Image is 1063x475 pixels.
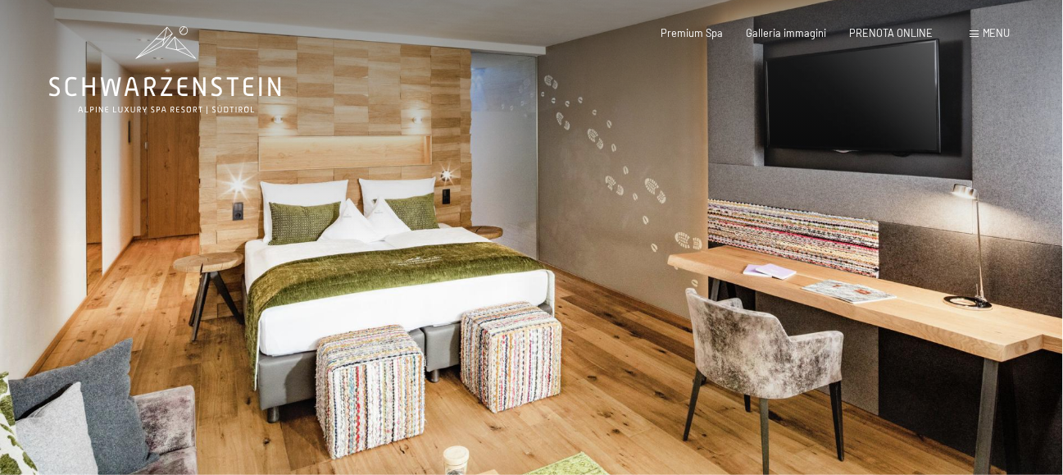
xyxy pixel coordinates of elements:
a: PRENOTA ONLINE [850,26,934,39]
a: Premium Spa [661,26,724,39]
a: Galleria immagini [747,26,827,39]
span: Menu [983,26,1011,39]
